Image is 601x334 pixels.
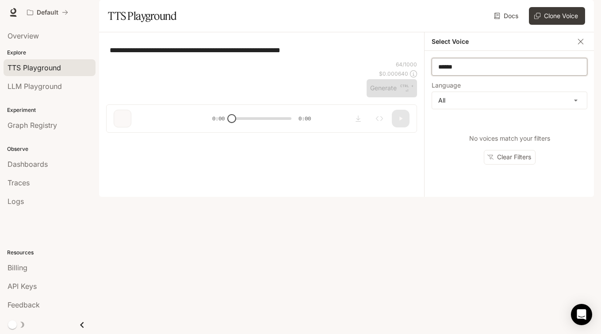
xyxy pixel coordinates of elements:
p: Language [432,82,461,88]
p: $ 0.000640 [379,70,408,77]
button: Clear Filters [484,150,536,165]
div: All [432,92,587,109]
button: Clone Voice [529,7,585,25]
h1: TTS Playground [108,7,176,25]
button: All workspaces [23,4,72,21]
a: Docs [492,7,522,25]
p: 64 / 1000 [396,61,417,68]
p: Default [37,9,58,16]
div: Open Intercom Messenger [571,304,592,325]
p: No voices match your filters [469,134,550,143]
